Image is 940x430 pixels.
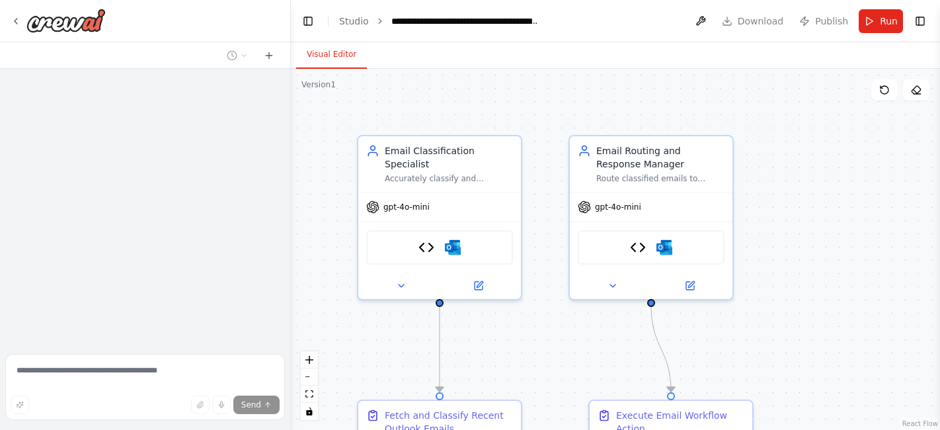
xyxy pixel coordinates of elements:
[357,135,522,300] div: Email Classification SpecialistAccurately classify and prioritize incoming emails for {company_na...
[296,41,367,69] button: Visual Editor
[11,396,29,414] button: Improve this prompt
[339,15,540,28] nav: breadcrumb
[596,144,725,171] div: Email Routing and Response Manager
[258,48,280,64] button: Start a new chat
[418,239,434,255] img: Email Classifier Tool
[212,396,231,414] button: Click to speak your automation idea
[301,351,318,368] button: zoom in
[433,292,446,392] g: Edge from 588b358e-2c21-4285-809b-058a218e2d16 to 4c2b3ef4-79a6-4ec0-ae7d-f0d18e538446
[385,173,513,184] div: Accurately classify and prioritize incoming emails for {company_name} based on content, sender ur...
[630,239,646,255] img: Email Router Tool
[301,351,318,420] div: React Flow controls
[596,173,725,184] div: Route classified emails to appropriate folders and generate professional response templates or au...
[656,239,672,255] img: Microsoft Outlook
[383,202,430,212] span: gpt-4o-mini
[441,278,516,294] button: Open in side panel
[301,368,318,386] button: zoom out
[911,12,929,30] button: Show right sidebar
[241,400,261,410] span: Send
[301,403,318,420] button: toggle interactivity
[568,135,734,300] div: Email Routing and Response ManagerRoute classified emails to appropriate folders and generate pro...
[301,386,318,403] button: fit view
[859,9,903,33] button: Run
[902,420,938,427] a: React Flow attribution
[445,239,461,255] img: Microsoft Outlook
[301,79,336,90] div: Version 1
[339,16,369,26] a: Studio
[385,144,513,171] div: Email Classification Specialist
[299,12,317,30] button: Hide left sidebar
[191,396,210,414] button: Upload files
[233,396,280,414] button: Send
[880,15,898,28] span: Run
[26,9,106,32] img: Logo
[595,202,641,212] span: gpt-4o-mini
[652,278,727,294] button: Open in side panel
[221,48,253,64] button: Switch to previous chat
[645,306,678,392] g: Edge from ec3dacc4-4156-4cdc-9f35-d6436dbb5e48 to 5faf68a6-a57a-4e37-86f3-628133b6e499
